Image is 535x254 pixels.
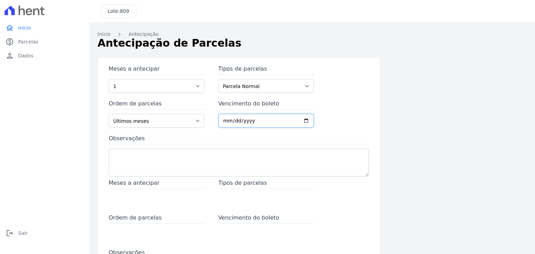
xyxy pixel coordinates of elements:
[98,31,110,38] a: Início
[6,24,14,32] i: home
[6,229,14,237] i: logout
[108,8,129,15] h3: Lote:
[218,214,314,224] span: Vencimento do boleto
[129,31,158,38] a: Antecipação
[3,49,86,63] a: personDados
[109,65,204,75] label: Meses a antecipar
[18,24,31,31] span: Início
[98,35,527,51] h1: Antecipação de Parcelas
[218,100,314,110] label: Vencimento do boleto
[6,38,14,46] i: paid
[3,35,86,49] a: paidParcelas
[109,179,204,189] span: Meses a antecipar
[3,226,86,240] a: logoutSair
[109,214,204,224] span: Ordem de parcelas
[120,8,129,14] span: 809
[109,100,204,110] label: Ordem de parcelas
[18,52,33,59] span: Dados
[218,179,314,189] span: Tipos de parcelas
[6,51,14,60] i: person
[98,31,527,38] nav: Breadcrumb
[218,65,314,75] label: Tipos de parcelas
[18,230,28,237] span: Sair
[109,134,369,144] label: Observações
[3,21,86,35] a: homeInício
[18,38,38,45] span: Parcelas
